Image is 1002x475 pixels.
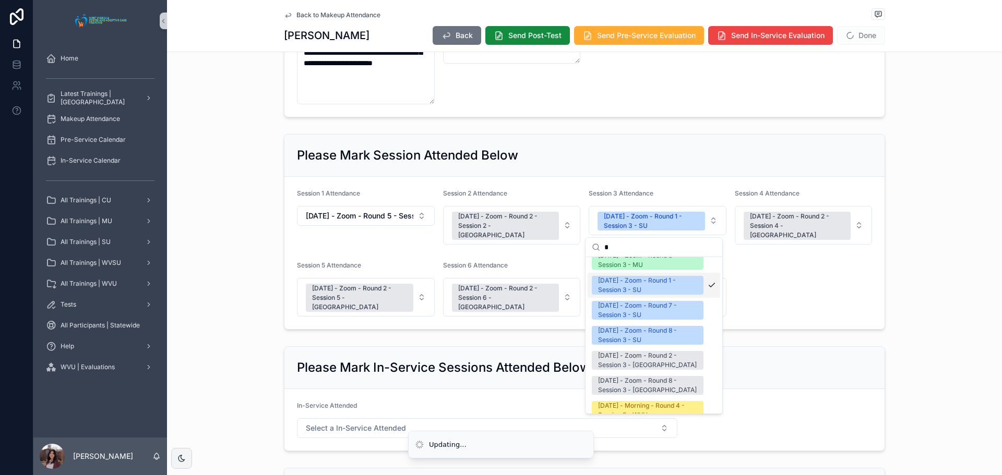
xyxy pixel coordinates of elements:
span: Session 1 Attendance [297,189,360,197]
button: Select Button [297,418,677,438]
div: scrollable content [33,42,167,390]
span: Send Post-Test [508,30,562,41]
a: Makeup Attendance [40,109,161,128]
a: Latest Trainings | [GEOGRAPHIC_DATA] [40,89,161,107]
span: Tests [61,300,76,309]
div: [DATE] - Zoom - Round 2 - Session 6 - [GEOGRAPHIC_DATA] [458,284,553,312]
button: Back [433,26,481,45]
span: Makeup Attendance [61,115,120,123]
a: All Trainings | SU [40,233,161,251]
div: Updating... [429,440,467,450]
a: All Trainings | WVU [40,274,161,293]
span: In-Service Attended [297,401,357,409]
div: [DATE] - Zoom - Round 8 - Session 3 - SU [598,326,697,345]
span: Session 2 Attendance [443,189,507,197]
span: All Trainings | WVU [61,279,117,288]
div: [DATE] - Zoom - Round 1 - Session 3 - SU [604,212,699,230]
button: Select Button [735,206,873,245]
h2: Please Mark In-Service Sessions Attended Below [297,359,590,376]
img: App logo [72,13,129,29]
span: Session 3 Attendance [589,189,653,197]
button: Select Button [443,206,581,245]
span: Back to Makeup Attendance [296,11,380,19]
a: Home [40,49,161,68]
div: [DATE] - Zoom - Round 2 - Session 3 - [GEOGRAPHIC_DATA] [598,351,697,370]
div: Suggestions [586,257,722,413]
p: [PERSON_NAME] [73,451,133,461]
span: [DATE] - Zoom - Round 5 - Session 1 - CU [306,211,413,221]
button: Send Post-Test [485,26,570,45]
div: [DATE] - Morning - Round 4 - Session 3 - WVU [598,401,697,420]
span: All Trainings | CU [61,196,111,204]
span: Session 5 Attendance [297,261,361,269]
button: Select Button [589,206,726,235]
span: Help [61,342,74,350]
span: In-Service Calendar [61,156,121,165]
button: Send Pre-Service Evaluation [574,26,704,45]
h1: [PERSON_NAME] [284,28,369,43]
div: [DATE] - Zoom - Round 8 - Session 3 - MU [598,251,697,270]
div: [DATE] - Zoom - Round 8 - Session 3 - [GEOGRAPHIC_DATA] [598,376,697,395]
span: Session 6 Attendance [443,261,508,269]
span: All Trainings | WVSU [61,259,121,267]
span: Send In-Service Evaluation [731,30,825,41]
h2: Please Mark Session Attended Below [297,147,518,164]
span: Session 4 Attendance [735,189,800,197]
a: All Trainings | MU [40,212,161,230]
a: All Trainings | WVSU [40,253,161,272]
button: Select Button [297,206,435,226]
a: In-Service Calendar [40,151,161,170]
a: Help [40,337,161,356]
button: Send In-Service Evaluation [708,26,833,45]
span: Select a In-Service Attended [306,423,406,433]
div: [DATE] - Zoom - Round 2 - Session 2 - [GEOGRAPHIC_DATA] [458,212,553,240]
span: Home [61,54,78,63]
span: Send Pre-Service Evaluation [597,30,696,41]
span: Pre-Service Calendar [61,136,126,144]
span: All Trainings | SU [61,238,111,246]
a: Tests [40,295,161,314]
div: [DATE] - Zoom - Round 7 - Session 3 - SU [598,301,697,320]
div: [DATE] - Zoom - Round 1 - Session 3 - SU [598,276,697,295]
a: WVU | Evaluations [40,358,161,376]
span: All Participants | Statewide [61,321,140,330]
span: Back [456,30,473,41]
span: All Trainings | MU [61,217,112,225]
a: Back to Makeup Attendance [284,11,380,19]
button: Select Button [297,278,435,316]
a: All Trainings | CU [40,191,161,210]
div: [DATE] - Zoom - Round 2 - Session 4 - [GEOGRAPHIC_DATA] [750,212,845,240]
span: WVU | Evaluations [61,363,115,371]
div: [DATE] - Zoom - Round 2 - Session 5 - [GEOGRAPHIC_DATA] [312,284,407,312]
button: Select Button [443,278,581,316]
span: Latest Trainings | [GEOGRAPHIC_DATA] [61,90,137,106]
a: Pre-Service Calendar [40,130,161,149]
a: All Participants | Statewide [40,316,161,335]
